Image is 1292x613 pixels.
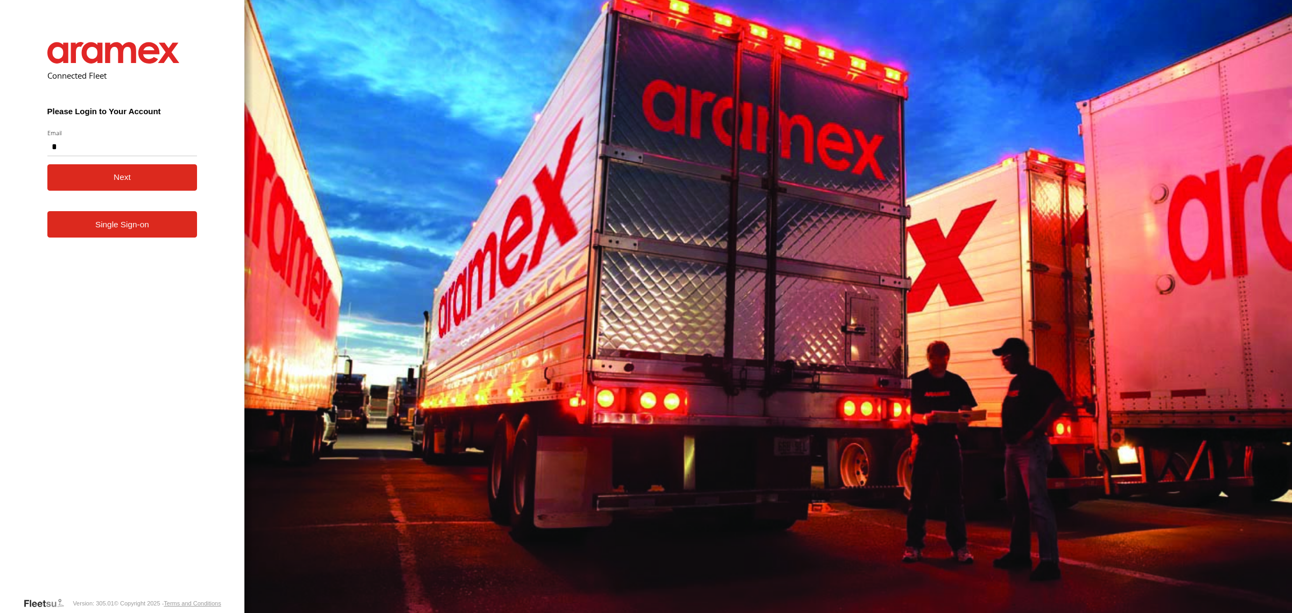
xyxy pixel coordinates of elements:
[114,600,221,607] div: © Copyright 2025 -
[47,211,198,238] a: Single Sign-on
[47,129,198,137] label: Email
[47,42,180,64] img: Aramex
[164,600,221,607] a: Terms and Conditions
[73,600,114,607] div: Version: 305.01
[23,598,73,609] a: Visit our Website
[47,70,198,81] h2: Connected Fleet
[47,164,198,191] button: Next
[47,107,198,116] h3: Please Login to Your Account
